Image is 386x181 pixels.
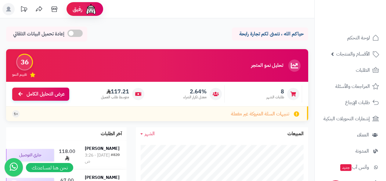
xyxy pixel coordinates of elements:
[14,111,18,117] span: +1
[318,31,382,45] a: لوحة التحكم
[323,114,370,123] span: إشعارات التحويلات البنكية
[85,152,111,165] div: [DATE] - 3:26 ص
[85,3,97,15] img: ai-face.png
[101,131,122,137] h3: آخر الطلبات
[318,111,382,126] a: إشعارات التحويلات البنكية
[356,66,370,74] span: الطلبات
[355,147,369,155] span: المدونة
[183,88,207,95] span: 2.64%
[340,164,352,171] span: جديد
[12,72,27,77] span: تقييم النمو
[231,110,289,118] span: تنبيهات السلة المتروكة غير مفعلة
[318,63,382,78] a: الطلبات
[287,131,304,137] h3: المبيعات
[13,31,64,38] span: إعادة تحميل البيانات التلقائي
[5,149,54,161] div: جاري التوصيل
[266,95,284,100] span: طلبات الشهر
[236,31,304,38] p: حياكم الله ، نتمنى لكم تجارة رابحة
[345,16,380,29] img: logo-2.png
[318,160,382,175] a: وآتس آبجديد
[266,88,284,95] span: 8
[101,95,129,100] span: متوسط طلب العميل
[85,174,120,181] strong: [PERSON_NAME]
[335,82,370,91] span: المراجعات والأسئلة
[73,5,82,13] span: رفيق
[318,95,382,110] a: طلبات الإرجاع
[56,141,78,169] td: 118.00
[318,79,382,94] a: المراجعات والأسئلة
[251,63,283,68] h3: تحليل نمو المتجر
[101,88,129,95] span: 117.21
[357,131,369,139] span: العملاء
[27,91,65,98] span: عرض التحليل الكامل
[336,50,370,58] span: الأقسام والمنتجات
[183,95,207,100] span: معدل تكرار الشراء
[340,163,369,172] span: وآتس آب
[345,98,370,107] span: طلبات الإرجاع
[318,128,382,142] a: العملاء
[145,130,155,137] span: الشهر
[347,34,370,42] span: لوحة التحكم
[140,130,155,137] a: الشهر
[318,144,382,158] a: المدونة
[111,152,120,165] div: #820
[85,145,120,152] strong: [PERSON_NAME]
[16,3,31,17] a: تحديثات المنصة
[12,88,69,101] a: عرض التحليل الكامل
